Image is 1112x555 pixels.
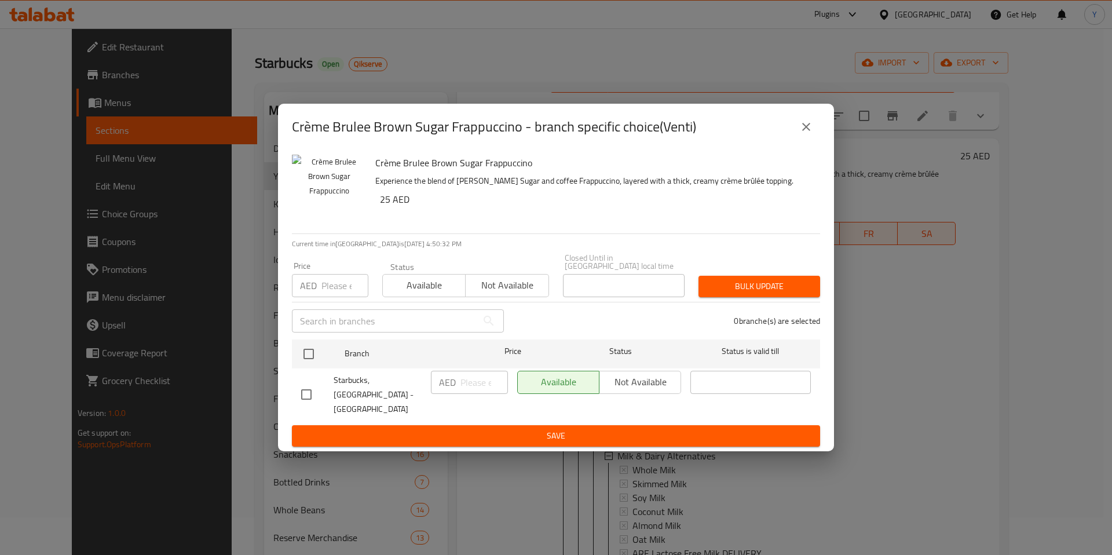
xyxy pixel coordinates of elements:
button: Save [292,425,820,447]
input: Please enter price [321,274,368,297]
span: Bulk update [708,279,811,294]
p: AED [300,279,317,293]
span: Status is valid till [690,344,811,359]
span: Starbucks, [GEOGRAPHIC_DATA] - [GEOGRAPHIC_DATA] [334,373,422,417]
span: Price [474,344,551,359]
img: Crème Brulee Brown Sugar Frappuccino [292,155,366,229]
button: Available [382,274,466,297]
h6: Crème Brulee Brown Sugar Frappuccino [375,155,811,171]
button: close [792,113,820,141]
p: Experience the blend of [PERSON_NAME] Sugar and coffee Frappuccino, layered with a thick, creamy ... [375,174,811,188]
span: Available [387,277,461,294]
input: Search in branches [292,309,477,333]
span: Branch [345,346,465,361]
span: Status [561,344,681,359]
span: Not available [470,277,544,294]
input: Please enter price [460,371,508,394]
button: Not available [465,274,548,297]
span: Save [301,429,811,443]
p: Current time in [GEOGRAPHIC_DATA] is [DATE] 4:50:32 PM [292,239,820,249]
h2: Crème Brulee Brown Sugar Frappuccino - branch specific choice(Venti) [292,118,696,136]
button: Bulk update [698,276,820,297]
p: AED [439,375,456,389]
p: 0 branche(s) are selected [734,315,820,327]
h6: 25 AED [380,191,811,207]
